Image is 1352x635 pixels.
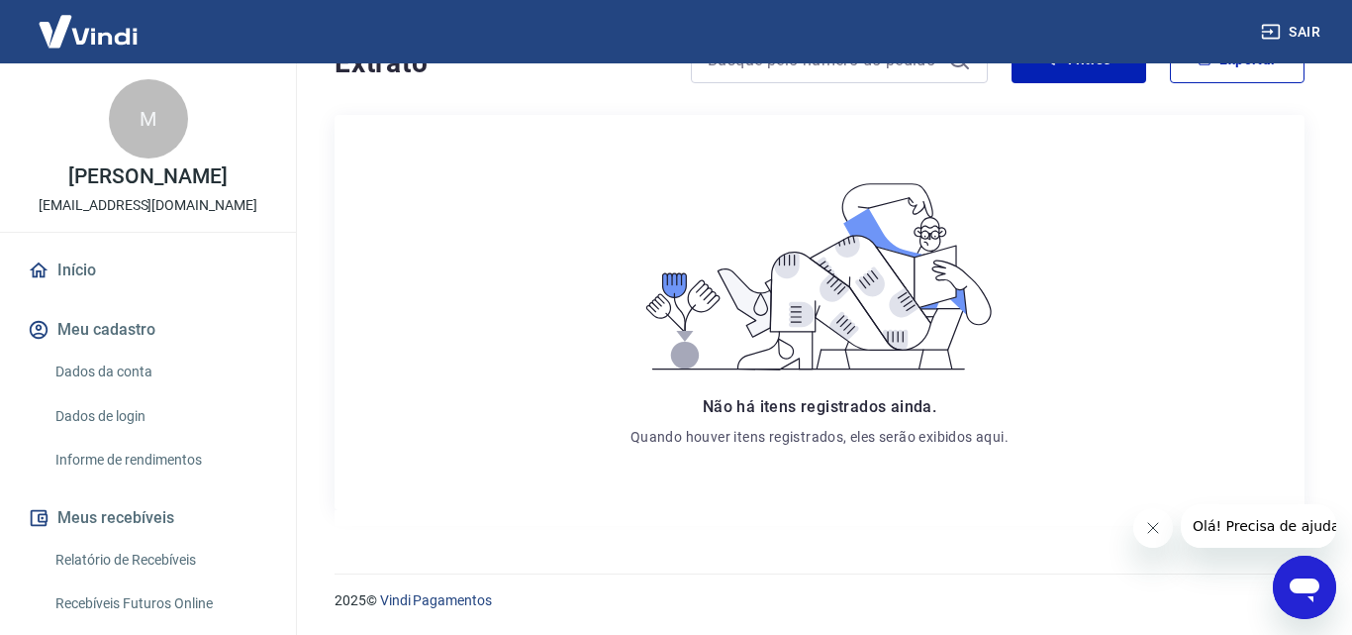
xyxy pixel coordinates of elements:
[12,14,166,30] span: Olá! Precisa de ajuda?
[24,1,152,61] img: Vindi
[335,590,1304,611] p: 2025 ©
[24,496,272,540] button: Meus recebíveis
[703,397,936,416] span: Não há itens registrados ainda.
[39,195,257,216] p: [EMAIL_ADDRESS][DOMAIN_NAME]
[68,166,227,187] p: [PERSON_NAME]
[24,249,272,292] a: Início
[380,592,492,608] a: Vindi Pagamentos
[1257,14,1328,51] button: Sair
[1273,556,1336,619] iframe: Botão para abrir a janela de mensagens
[109,79,188,159] div: M
[1181,504,1336,548] iframe: Mensagem da empresa
[1133,508,1173,548] iframe: Fechar mensagem
[48,352,272,392] a: Dados da conta
[630,427,1009,447] p: Quando houver itens registrados, eles serão exibidos aqui.
[335,44,667,83] h4: Extrato
[48,396,272,437] a: Dados de login
[48,540,272,581] a: Relatório de Recebíveis
[48,440,272,480] a: Informe de rendimentos
[24,308,272,352] button: Meu cadastro
[48,583,272,624] a: Recebíveis Futuros Online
